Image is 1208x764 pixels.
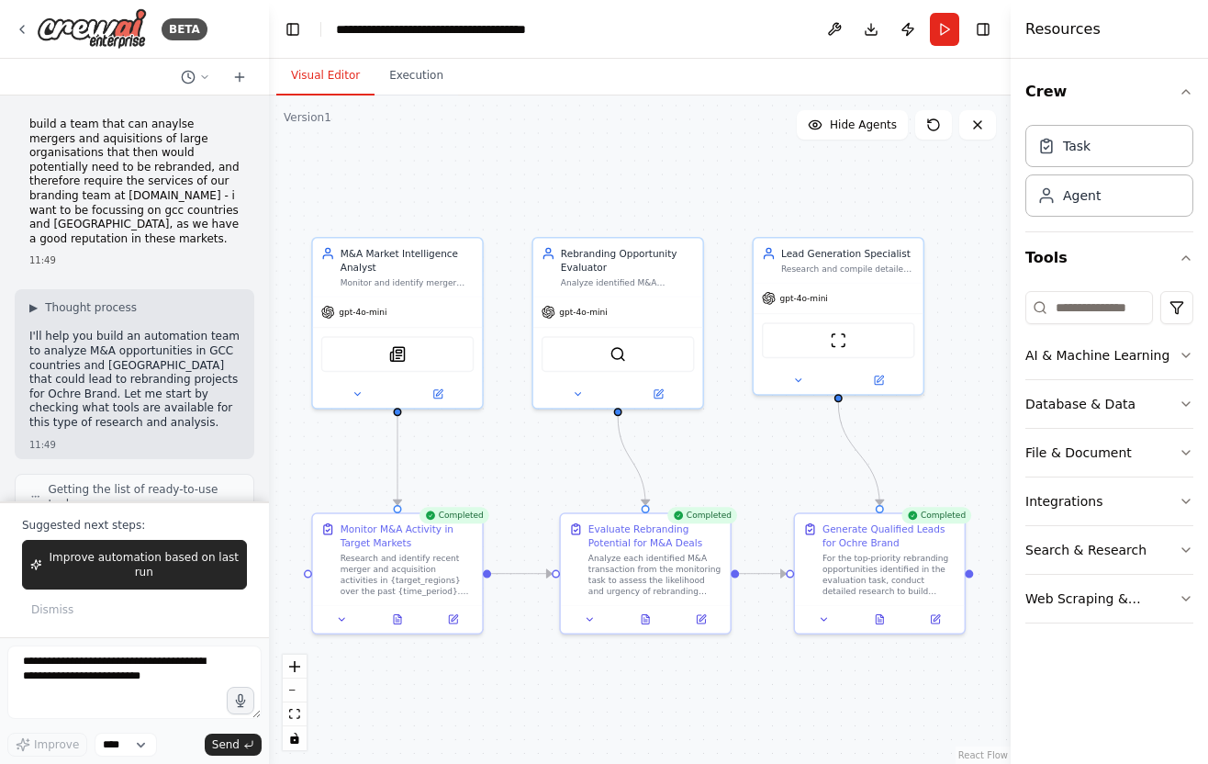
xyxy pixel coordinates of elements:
img: SerplyWebSearchTool [610,346,626,363]
button: zoom in [283,655,307,679]
button: Search & Research [1025,526,1193,574]
button: View output [616,612,675,628]
div: Analyze each identified M&A transaction from the monitoring task to assess the likelihood and urg... [588,553,722,597]
div: CompletedMonitor M&A Activity in Target MarketsResearch and identify recent merger and acquisitio... [311,512,484,635]
div: Research and compile detailed contact information and decision-maker profiles for high-potential ... [781,264,915,275]
div: Generate Qualified Leads for Ochre Brand [822,522,956,550]
button: Crew [1025,66,1193,118]
span: Dismiss [31,602,73,617]
div: M&A Market Intelligence AnalystMonitor and identify merger and acquisition activities among large... [311,237,484,410]
div: Agent [1063,186,1101,205]
button: zoom out [283,679,307,702]
g: Edge from 2da456d0-dbe4-4431-b8ab-58258a3479d9 to 6109b733-e1b0-48fc-ad78-38e0e77e9fdd [611,416,653,505]
div: Task [1063,137,1091,155]
div: Crew [1025,118,1193,231]
button: fit view [283,702,307,726]
div: Analyze identified M&A transactions to evaluate the likelihood and scope of rebranding requiremen... [561,277,695,288]
img: SerplyNewsSearchTool [389,346,406,363]
span: Thought process [45,300,137,315]
div: Integrations [1025,492,1102,511]
button: Hide right sidebar [970,17,996,42]
span: gpt-4o-mini [559,307,607,318]
div: BETA [162,18,207,40]
div: CompletedEvaluate Rebranding Potential for M&A DealsAnalyze each identified M&A transaction from ... [559,512,732,635]
span: gpt-4o-mini [779,293,827,304]
span: ▶ [29,300,38,315]
span: Send [212,737,240,752]
button: Hide left sidebar [280,17,306,42]
span: Hide Agents [830,118,897,132]
div: Lead Generation Specialist [781,247,915,261]
button: Open in side panel [430,612,477,628]
div: 11:49 [29,253,240,267]
div: Completed [667,507,737,523]
button: Open in side panel [912,612,959,628]
div: Evaluate Rebranding Potential for M&A Deals [588,522,722,550]
div: AI & Machine Learning [1025,346,1169,365]
button: View output [851,612,910,628]
g: Edge from 295e6e6a-f193-48ac-93e3-02cc881d13a8 to 6109b733-e1b0-48fc-ad78-38e0e77e9fdd [491,567,552,580]
div: Search & Research [1025,541,1146,559]
button: Integrations [1025,477,1193,525]
button: Start a new chat [225,66,254,88]
button: toggle interactivity [283,726,307,750]
div: Monitor and identify merger and acquisition activities among large organizations in {target_regio... [341,277,475,288]
g: Edge from 5e9cb96e-c1c7-4e14-a9ea-4912e30358b7 to 295e6e6a-f193-48ac-93e3-02cc881d13a8 [390,413,404,505]
div: Web Scraping & Browsing [1025,590,1179,608]
p: I'll help you build an automation team to analyze M&A opportunities in GCC countries and [GEOGRAP... [29,330,240,430]
div: M&A Market Intelligence Analyst [341,247,475,275]
p: build a team that can anaylse mergers and aquisitions of large organisations that then would pote... [29,118,240,246]
button: Improve [7,733,87,757]
button: Database & Data [1025,380,1193,428]
div: Rebranding Opportunity EvaluatorAnalyze identified M&A transactions to evaluate the likelihood an... [531,237,704,410]
button: Switch to previous chat [173,66,218,88]
div: Tools [1025,284,1193,638]
button: Hide Agents [797,110,908,140]
div: Database & Data [1025,395,1135,413]
button: Execution [375,57,458,95]
button: Tools [1025,232,1193,284]
p: Suggested next steps: [22,518,247,533]
button: Web Scraping & Browsing [1025,575,1193,623]
button: ▶Thought process [29,300,137,315]
div: File & Document [1025,444,1132,462]
button: Open in side panel [399,386,477,402]
div: For the top-priority rebranding opportunities identified in the evaluation task, conduct detailed... [822,553,956,597]
button: View output [368,612,427,628]
nav: breadcrumb [336,20,526,39]
h4: Resources [1025,18,1101,40]
span: Getting the list of ready-to-use tools [48,482,239,511]
div: Lead Generation SpecialistResearch and compile detailed contact information and decision-maker pr... [752,237,924,396]
button: Dismiss [22,597,83,623]
span: gpt-4o-mini [339,307,386,318]
button: Visual Editor [276,57,375,95]
button: Send [205,734,262,756]
span: Improve [34,737,79,752]
span: Improve automation based on last run [50,550,239,579]
button: Improve automation based on last run [22,540,247,590]
button: Open in side panel [620,386,698,402]
div: Completed [901,507,971,523]
button: Open in side panel [677,612,725,628]
g: Edge from 6109b733-e1b0-48fc-ad78-38e0e77e9fdd to 3bffe989-9cb3-498a-ae76-3b1a7bb1361b [739,567,786,580]
button: AI & Machine Learning [1025,331,1193,379]
div: CompletedGenerate Qualified Leads for Ochre BrandFor the top-priority rebranding opportunities id... [793,512,966,635]
div: Research and identify recent merger and acquisition activities in {target_regions} over the past ... [341,553,475,597]
div: 11:49 [29,438,240,452]
button: Open in side panel [840,372,918,388]
button: File & Document [1025,429,1193,477]
a: React Flow attribution [958,750,1008,760]
img: ScrapeWebsiteTool [830,332,846,349]
div: React Flow controls [283,655,307,750]
img: Logo [37,8,147,50]
div: Completed [419,507,489,523]
div: Monitor M&A Activity in Target Markets [341,522,475,550]
g: Edge from f9505307-7f5d-42f5-911a-45cac8197793 to 3bffe989-9cb3-498a-ae76-3b1a7bb1361b [832,402,887,505]
div: Rebranding Opportunity Evaluator [561,247,695,275]
button: Click to speak your automation idea [227,687,254,714]
div: Version 1 [284,110,331,125]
